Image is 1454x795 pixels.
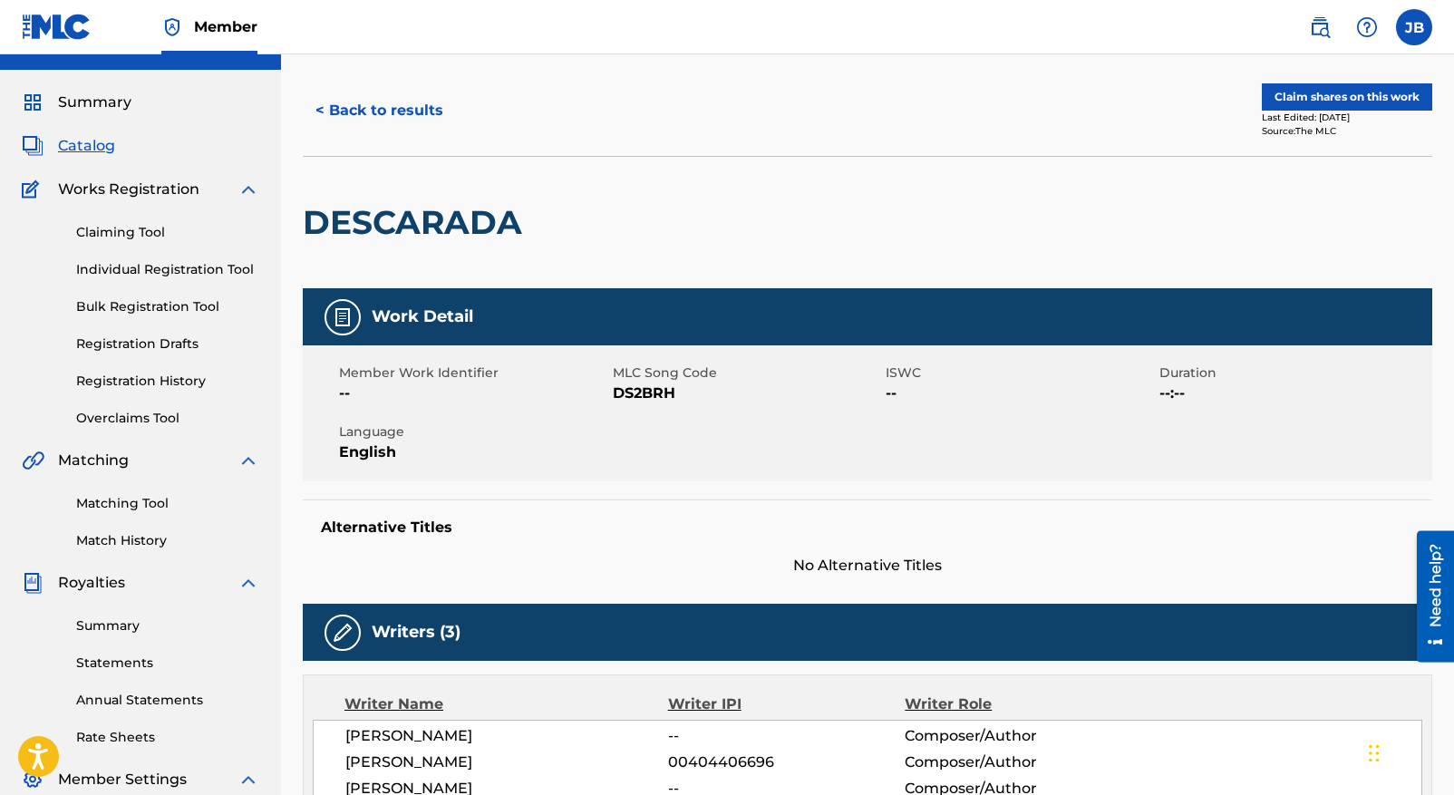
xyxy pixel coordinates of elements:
[237,769,259,790] img: expand
[905,725,1120,747] span: Composer/Author
[22,572,44,594] img: Royalties
[22,92,44,113] img: Summary
[76,494,259,513] a: Matching Tool
[58,769,187,790] span: Member Settings
[1356,16,1378,38] img: help
[1302,9,1338,45] a: Public Search
[58,135,115,157] span: Catalog
[1396,9,1432,45] div: User Menu
[1309,16,1331,38] img: search
[345,751,668,773] span: [PERSON_NAME]
[76,372,259,391] a: Registration History
[372,622,460,643] h5: Writers (3)
[1159,383,1429,404] span: --:--
[76,531,259,550] a: Match History
[58,572,125,594] span: Royalties
[76,223,259,242] a: Claiming Tool
[22,135,44,157] img: Catalog
[1363,708,1454,795] iframe: Chat Widget
[1403,530,1454,662] iframe: Resource Center
[339,364,608,383] span: Member Work Identifier
[321,519,1414,537] h5: Alternative Titles
[332,306,354,328] img: Work Detail
[76,297,259,316] a: Bulk Registration Tool
[345,725,668,747] span: [PERSON_NAME]
[22,450,44,471] img: Matching
[1262,83,1432,111] button: Claim shares on this work
[237,572,259,594] img: expand
[76,654,259,673] a: Statements
[905,751,1120,773] span: Composer/Author
[22,179,45,200] img: Works Registration
[668,725,905,747] span: --
[58,450,129,471] span: Matching
[22,92,131,113] a: SummarySummary
[22,769,44,790] img: Member Settings
[613,364,882,383] span: MLC Song Code
[372,306,473,327] h5: Work Detail
[22,14,92,40] img: MLC Logo
[339,441,608,463] span: English
[194,16,257,37] span: Member
[339,422,608,441] span: Language
[668,751,905,773] span: 00404406696
[339,383,608,404] span: --
[613,383,882,404] span: DS2BRH
[76,691,259,710] a: Annual Statements
[886,383,1155,404] span: --
[905,693,1120,715] div: Writer Role
[303,555,1432,577] span: No Alternative Titles
[20,13,44,96] div: Need help?
[161,16,183,38] img: Top Rightsholder
[22,135,115,157] a: CatalogCatalog
[344,693,668,715] div: Writer Name
[886,364,1155,383] span: ISWC
[76,728,259,747] a: Rate Sheets
[1262,124,1432,138] div: Source: The MLC
[303,202,531,243] h2: DESCARADA
[76,260,259,279] a: Individual Registration Tool
[668,693,906,715] div: Writer IPI
[237,450,259,471] img: expand
[76,334,259,354] a: Registration Drafts
[58,92,131,113] span: Summary
[76,409,259,428] a: Overclaims Tool
[332,622,354,644] img: Writers
[237,179,259,200] img: expand
[58,179,199,200] span: Works Registration
[1159,364,1429,383] span: Duration
[76,616,259,635] a: Summary
[1262,111,1432,124] div: Last Edited: [DATE]
[303,88,456,133] button: < Back to results
[1349,9,1385,45] div: Help
[1369,726,1380,780] div: Drag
